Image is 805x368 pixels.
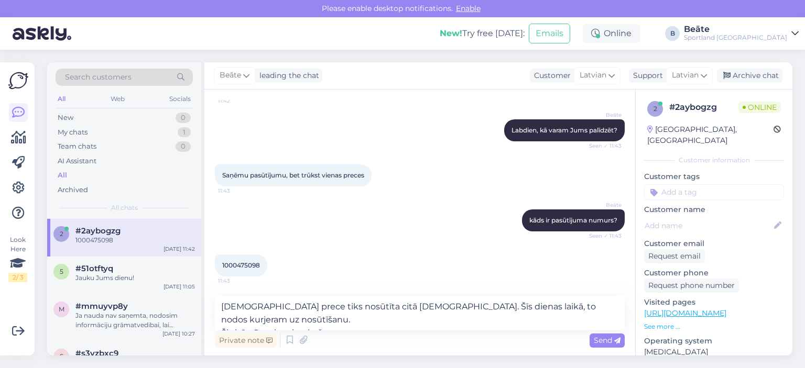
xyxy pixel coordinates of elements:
div: Jauku Jums dienu! [75,273,195,283]
div: 2 / 3 [8,273,27,282]
span: 2 [60,230,63,238]
span: Online [738,102,781,113]
div: Web [108,92,127,106]
img: Askly Logo [8,71,28,91]
span: Search customers [65,72,132,83]
div: 1000475098 [75,236,195,245]
p: Customer phone [644,267,784,278]
div: Request phone number [644,278,739,293]
div: Online [583,24,640,43]
div: All [58,170,67,181]
span: Seen ✓ 11:43 [582,232,622,240]
div: 1 [178,127,191,138]
div: Try free [DATE]: [440,27,525,40]
a: [URL][DOMAIN_NAME] [644,308,726,318]
span: Seen ✓ 11:43 [582,142,622,150]
span: Beāte [582,111,622,119]
div: [GEOGRAPHIC_DATA], [GEOGRAPHIC_DATA] [647,124,774,146]
div: B [665,26,680,41]
div: New [58,113,73,123]
span: #51otftyq [75,264,113,273]
p: Customer tags [644,171,784,182]
div: [DATE] 11:42 [164,245,195,253]
span: Enable [453,4,484,13]
p: Customer name [644,204,784,215]
a: BeāteSportland [GEOGRAPHIC_DATA] [684,25,799,42]
div: Private note [215,333,277,348]
div: Archive chat [717,69,783,83]
div: Archived [58,185,88,195]
div: Support [629,70,663,81]
div: 0 [176,113,191,123]
div: [DATE] 11:05 [164,283,195,291]
span: s [60,352,63,360]
span: Labdien, kā varam Jums palīdzēt? [512,126,617,134]
span: 5 [60,267,63,275]
span: Send [594,336,621,345]
span: All chats [111,203,138,213]
div: My chats [58,127,88,138]
span: Beāte [220,70,241,81]
span: #s3vzbxc9 [75,349,118,358]
div: Look Here [8,235,27,282]
div: [DATE] 10:27 [162,330,195,338]
span: 11:43 [218,187,257,195]
textarea: [DEMOGRAPHIC_DATA] prece tiks nosūtīta citā [DEMOGRAPHIC_DATA]. Šīs dienas laikā, to nodos kurjer... [215,296,625,330]
span: #mmuyvp8y [75,302,128,311]
div: Customer information [644,155,784,165]
div: Sportland [GEOGRAPHIC_DATA] [684,34,787,42]
p: [MEDICAL_DATA] [644,347,784,358]
div: # 2aybogzg [669,101,738,114]
button: Emails [529,24,570,43]
div: All [56,92,68,106]
span: Beāte [582,201,622,209]
p: Operating system [644,336,784,347]
div: AI Assistant [58,156,96,166]
span: 2 [654,105,657,113]
span: Latvian [580,70,606,81]
div: Ja nauda nav saņemta, nodosim informāciju grāmatvedībai, lai noskaidro, kāds varētu būt iemesls. [75,311,195,330]
b: New! [440,28,462,38]
div: Beāte [684,25,787,34]
div: 0 [176,141,191,152]
input: Add name [645,220,772,231]
span: m [59,305,64,313]
span: kāds ir pasūtījuma numurs? [529,216,617,224]
span: 11:42 [218,97,257,105]
div: Socials [167,92,193,106]
div: Customer [530,70,571,81]
div: Request email [644,249,705,263]
input: Add a tag [644,184,784,200]
span: Saņēmu pasūtījumu, bet trūkst vienas preces [222,171,364,179]
p: See more ... [644,322,784,331]
div: Team chats [58,141,96,152]
span: 1000475098 [222,261,260,269]
span: #2aybogzg [75,226,121,236]
div: leading the chat [255,70,319,81]
p: Visited pages [644,297,784,308]
p: Customer email [644,238,784,249]
span: 11:43 [218,277,257,285]
span: Latvian [672,70,699,81]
